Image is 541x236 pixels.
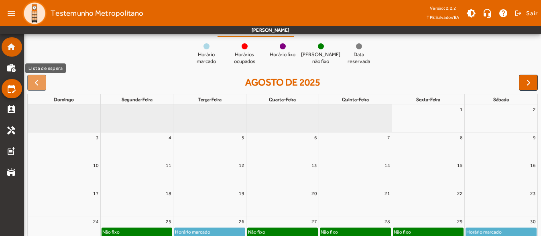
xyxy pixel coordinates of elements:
div: Horário marcado [466,228,502,236]
td: 3 de agosto de 2025 [28,132,100,160]
div: Não fixo [248,228,266,236]
span: Sair [526,7,538,20]
span: Testemunho Metropolitano [51,7,143,20]
a: 15 de agosto de 2025 [456,160,464,171]
td: 9 de agosto de 2025 [465,132,537,160]
a: 11 de agosto de 2025 [164,160,173,171]
a: terça-feira [196,95,223,104]
td: 17 de agosto de 2025 [28,188,100,216]
a: 26 de agosto de 2025 [237,216,246,227]
div: Não fixo [102,228,120,236]
h2: agosto de 2025 [245,77,320,88]
td: 6 de agosto de 2025 [246,132,319,160]
a: 10 de agosto de 2025 [92,160,100,171]
img: Logo TPE [22,1,47,25]
span: [PERSON_NAME] não fixo [301,51,340,65]
a: 13 de agosto de 2025 [310,160,319,171]
a: 21 de agosto de 2025 [383,188,392,199]
a: 1 de agosto de 2025 [458,104,464,115]
div: Horário marcado [175,228,211,236]
mat-icon: edit_calendar [6,84,16,94]
div: Versão: 2.2.2 [427,3,459,13]
a: 9 de agosto de 2025 [531,132,537,143]
td: 1 de agosto de 2025 [392,104,464,132]
td: 7 de agosto de 2025 [319,132,392,160]
td: 10 de agosto de 2025 [28,160,100,188]
td: 15 de agosto de 2025 [392,160,464,188]
a: 19 de agosto de 2025 [237,188,246,199]
a: 3 de agosto de 2025 [94,132,100,143]
a: 22 de agosto de 2025 [456,188,464,199]
td: 13 de agosto de 2025 [246,160,319,188]
a: 4 de agosto de 2025 [167,132,173,143]
a: 23 de agosto de 2025 [529,188,537,199]
mat-icon: menu [3,5,19,21]
a: 17 de agosto de 2025 [92,188,100,199]
a: 28 de agosto de 2025 [383,216,392,227]
mat-icon: post_add [6,146,16,156]
a: 27 de agosto de 2025 [310,216,319,227]
a: 25 de agosto de 2025 [164,216,173,227]
span: Horário marcado [190,51,222,65]
a: 29 de agosto de 2025 [456,216,464,227]
td: 22 de agosto de 2025 [392,188,464,216]
button: Sair [513,7,538,19]
td: 2 de agosto de 2025 [465,104,537,132]
a: 18 de agosto de 2025 [164,188,173,199]
a: 8 de agosto de 2025 [458,132,464,143]
a: sexta-feira [415,95,442,104]
td: 14 de agosto de 2025 [319,160,392,188]
a: 30 de agosto de 2025 [529,216,537,227]
mat-icon: stadium [6,167,16,177]
a: domingo [52,95,75,104]
div: Não fixo [320,228,338,236]
a: 16 de agosto de 2025 [529,160,537,171]
a: 24 de agosto de 2025 [92,216,100,227]
span: Horário fixo [270,51,295,58]
a: 20 de agosto de 2025 [310,188,319,199]
div: Lista de espera [25,63,66,73]
td: 16 de agosto de 2025 [465,160,537,188]
a: 6 de agosto de 2025 [313,132,319,143]
a: 7 de agosto de 2025 [386,132,392,143]
td: 8 de agosto de 2025 [392,132,464,160]
td: 21 de agosto de 2025 [319,188,392,216]
a: segunda-feira [120,95,154,104]
mat-icon: handyman [6,126,16,135]
td: 4 de agosto de 2025 [100,132,173,160]
td: 20 de agosto de 2025 [246,188,319,216]
td: 18 de agosto de 2025 [100,188,173,216]
a: quinta-feira [340,95,370,104]
span: TPE Salvador/BA [427,13,459,21]
a: Testemunho Metropolitano [19,1,143,25]
mat-icon: perm_contact_calendar [6,105,16,114]
span: Horários ocupados [228,51,260,65]
td: 5 de agosto de 2025 [173,132,246,160]
a: 14 de agosto de 2025 [383,160,392,171]
a: quarta-feira [267,95,297,104]
a: sábado [492,95,511,104]
td: 12 de agosto de 2025 [173,160,246,188]
a: 12 de agosto de 2025 [237,160,246,171]
mat-icon: home [6,42,16,52]
mat-icon: work_history [6,63,16,73]
a: 5 de agosto de 2025 [240,132,246,143]
a: 2 de agosto de 2025 [531,104,537,115]
div: Não fixo [393,228,411,236]
td: 11 de agosto de 2025 [100,160,173,188]
span: Data reservada [343,51,375,65]
td: 23 de agosto de 2025 [465,188,537,216]
td: 19 de agosto de 2025 [173,188,246,216]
